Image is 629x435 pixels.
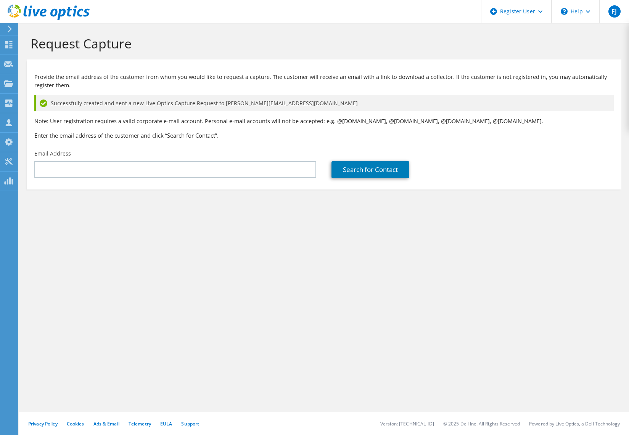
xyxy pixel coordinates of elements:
svg: \n [561,8,568,15]
p: Provide the email address of the customer from whom you would like to request a capture. The cust... [34,73,614,90]
h1: Request Capture [31,35,614,51]
label: Email Address [34,150,71,157]
a: Telemetry [129,421,151,427]
a: Privacy Policy [28,421,58,427]
span: FJ [608,5,621,18]
li: © 2025 Dell Inc. All Rights Reserved [443,421,520,427]
a: Support [181,421,199,427]
p: Note: User registration requires a valid corporate e-mail account. Personal e-mail accounts will ... [34,117,614,125]
li: Powered by Live Optics, a Dell Technology [529,421,620,427]
span: Successfully created and sent a new Live Optics Capture Request to [PERSON_NAME][EMAIL_ADDRESS][D... [51,99,358,108]
a: Cookies [67,421,84,427]
li: Version: [TECHNICAL_ID] [380,421,434,427]
a: Search for Contact [331,161,409,178]
h3: Enter the email address of the customer and click “Search for Contact”. [34,131,614,140]
a: Ads & Email [93,421,119,427]
a: EULA [160,421,172,427]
